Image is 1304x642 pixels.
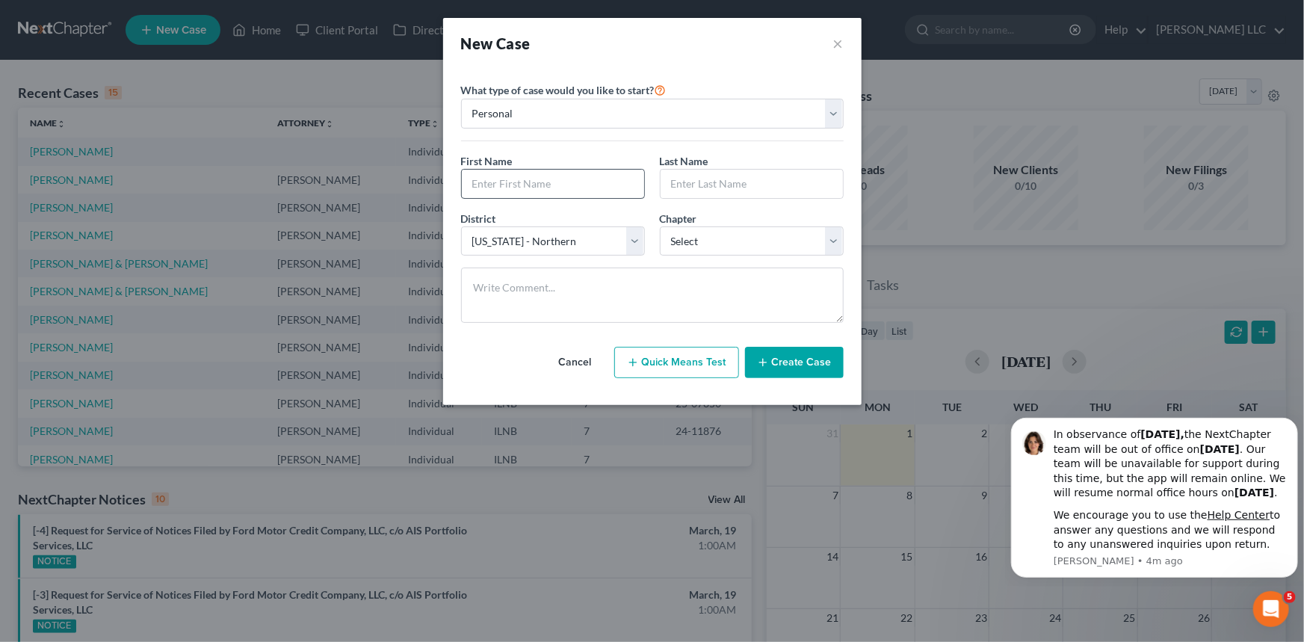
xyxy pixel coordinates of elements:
span: 5 [1284,591,1296,603]
button: Cancel [543,348,608,377]
input: Enter Last Name [661,170,843,198]
iframe: Intercom notifications message [1005,390,1304,587]
button: × [833,33,844,54]
strong: New Case [461,34,531,52]
label: What type of case would you like to start? [461,81,667,99]
button: Create Case [745,347,844,378]
span: Last Name [660,155,708,167]
input: Enter First Name [462,170,644,198]
button: Quick Means Test [614,347,739,378]
iframe: Intercom live chat [1253,591,1289,627]
span: Chapter [660,212,697,225]
span: District [461,212,496,225]
span: First Name [461,155,513,167]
